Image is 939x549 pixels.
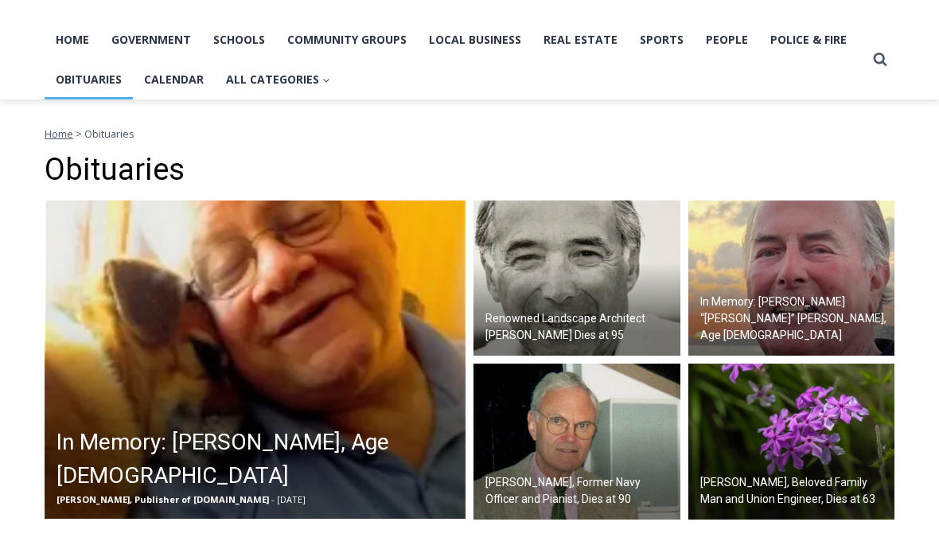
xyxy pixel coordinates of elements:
[76,127,82,141] span: >
[383,154,771,198] a: Intern @ [DOMAIN_NAME]
[418,20,532,60] a: Local Business
[45,127,73,141] a: Home
[163,99,226,190] div: "...watching a master [PERSON_NAME] chef prepare an omakase meal is fascinating dinner theater an...
[215,60,341,99] button: Child menu of All Categories
[5,164,156,224] span: Open Tues. - Sun. [PHONE_NUMBER]
[688,364,895,520] img: (PHOTO: Kim Eierman of EcoBeneficial designed and oversaw the installation of native plant beds f...
[100,20,202,60] a: Government
[133,60,215,99] a: Calendar
[688,201,895,356] img: Obituary - Richard Dick Austin Langeloh - 2 large
[688,364,895,520] a: [PERSON_NAME], Beloved Family Man and Union Engineer, Dies at 63
[45,20,866,100] nav: Primary Navigation
[416,158,738,194] span: Intern @ [DOMAIN_NAME]
[700,294,891,344] h2: In Memory: [PERSON_NAME] “[PERSON_NAME]” [PERSON_NAME], Age [DEMOGRAPHIC_DATA]
[532,20,629,60] a: Real Estate
[695,20,759,60] a: People
[56,426,462,493] h2: In Memory: [PERSON_NAME], Age [DEMOGRAPHIC_DATA]
[473,201,680,356] img: Obituary - Peter Rolland 2000.10_Peter Rolland
[56,493,269,505] span: [PERSON_NAME], Publisher of [DOMAIN_NAME]
[84,127,134,141] span: Obituaries
[1,160,160,198] a: Open Tues. - Sun. [PHONE_NUMBER]
[45,126,894,142] nav: Breadcrumbs
[45,20,100,60] a: Home
[277,493,306,505] span: [DATE]
[485,310,676,344] h2: Renowned Landscape Architect [PERSON_NAME] Dies at 95
[473,201,680,356] a: Renowned Landscape Architect [PERSON_NAME] Dies at 95
[485,474,676,508] h2: [PERSON_NAME], Former Navy Officer and Pianist, Dies at 90
[45,60,133,99] a: Obituaries
[688,201,895,356] a: In Memory: [PERSON_NAME] “[PERSON_NAME]” [PERSON_NAME], Age [DEMOGRAPHIC_DATA]
[700,474,891,508] h2: [PERSON_NAME], Beloved Family Man and Union Engineer, Dies at 63
[45,201,466,519] img: Obituary - Patrick Albert Auriemma
[866,45,894,74] button: View Search Form
[485,17,554,61] h4: Book [PERSON_NAME]'s Good Humor for Your Event
[629,20,695,60] a: Sports
[473,364,680,520] a: [PERSON_NAME], Former Navy Officer and Pianist, Dies at 90
[45,152,894,189] h1: Obituaries
[202,20,276,60] a: Schools
[104,29,393,44] div: Serving [GEOGRAPHIC_DATA] Since [DATE]
[45,201,466,519] a: In Memory: [PERSON_NAME], Age [DEMOGRAPHIC_DATA] [PERSON_NAME], Publisher of [DOMAIN_NAME] - [DATE]
[759,20,858,60] a: Police & Fire
[276,20,418,60] a: Community Groups
[402,1,752,154] div: "At the 10am stand-up meeting, each intern gets a chance to take [PERSON_NAME] and the other inte...
[271,493,275,505] span: -
[473,5,575,72] a: Book [PERSON_NAME]'s Good Humor for Your Event
[385,1,481,72] img: s_800_809a2aa2-bb6e-4add-8b5e-749ad0704c34.jpeg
